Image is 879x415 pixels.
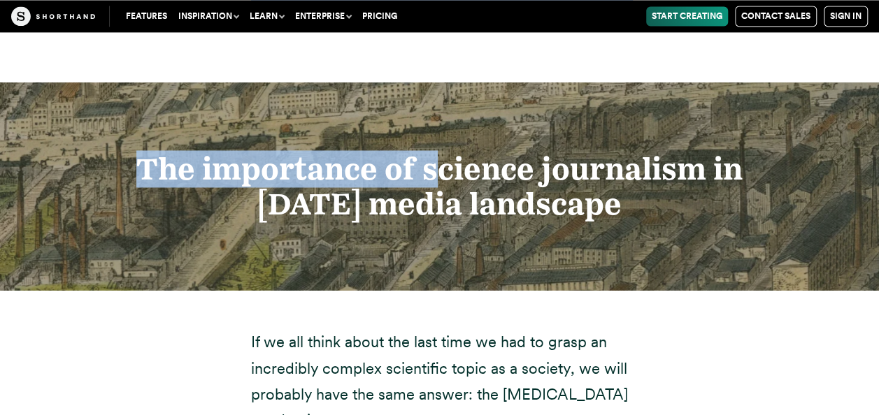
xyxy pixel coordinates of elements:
a: Contact Sales [735,6,817,27]
strong: The importance of science journalism in [DATE] media landscape [136,150,743,221]
a: Sign in [824,6,868,27]
button: Enterprise [290,6,357,26]
button: Inspiration [173,6,244,26]
a: Features [120,6,173,26]
img: The Craft [11,6,95,26]
a: Start Creating [646,6,728,26]
button: Learn [244,6,290,26]
a: Pricing [357,6,403,26]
